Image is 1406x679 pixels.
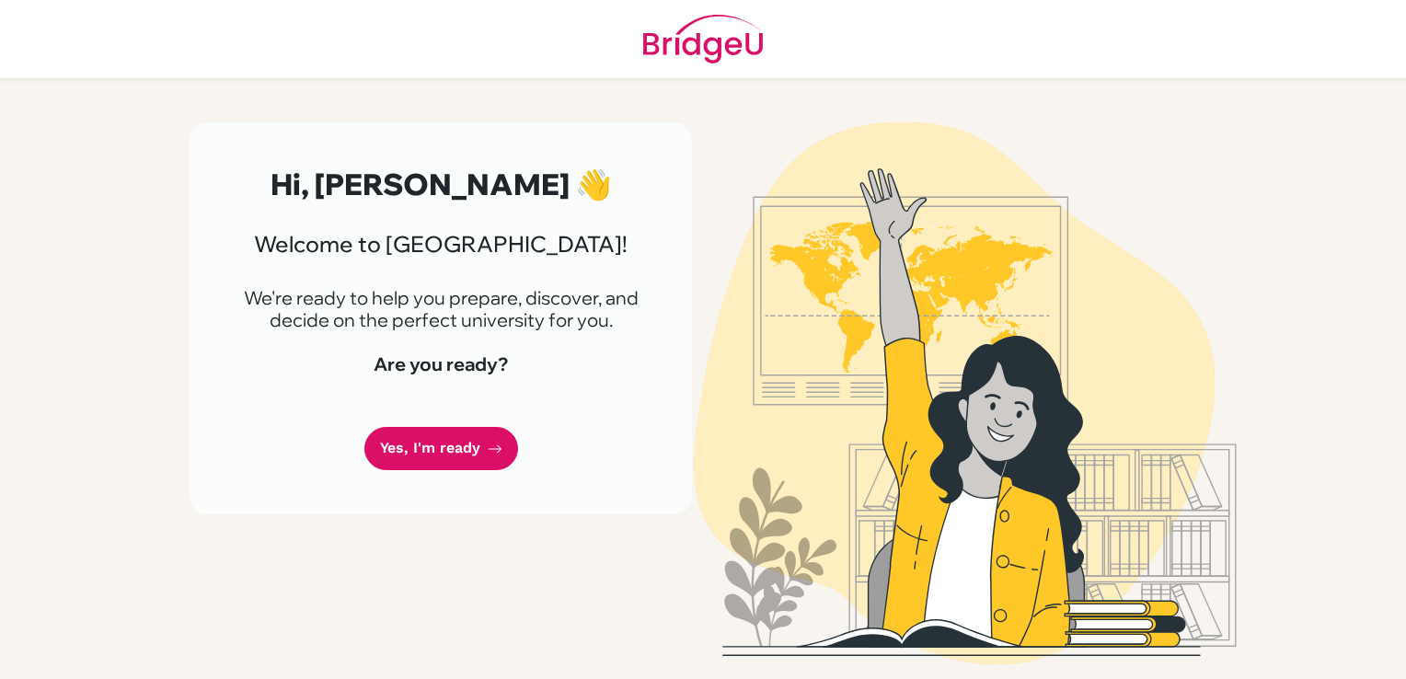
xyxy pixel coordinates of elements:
[234,287,648,331] p: We're ready to help you prepare, discover, and decide on the perfect university for you.
[364,427,518,470] a: Yes, I'm ready
[234,167,648,201] h2: Hi, [PERSON_NAME] 👋
[234,353,648,375] h4: Are you ready?
[234,231,648,258] h3: Welcome to [GEOGRAPHIC_DATA]!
